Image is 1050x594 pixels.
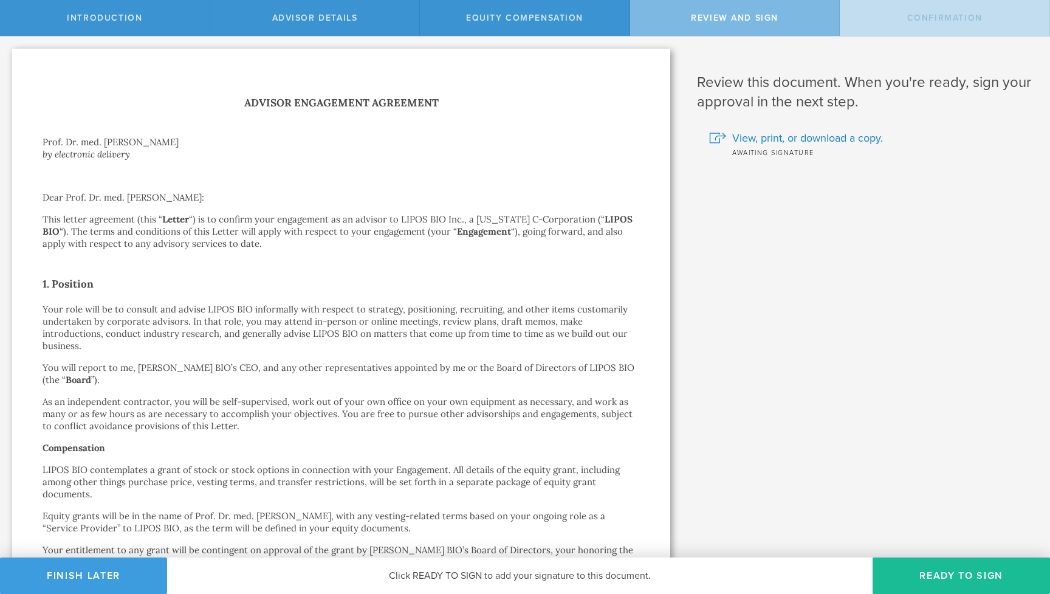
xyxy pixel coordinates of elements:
[43,148,130,160] i: by electronic delivery
[873,558,1050,594] button: Ready to Sign
[907,13,983,23] span: Confirmation
[167,558,873,594] div: Click READY TO SIGN to add your signature to this document.
[691,13,778,23] span: Review and Sign
[66,374,91,385] strong: Board
[43,274,640,294] h2: 1. Position
[709,146,1032,158] div: Awaiting signature
[43,442,105,454] strong: Compensation
[272,13,358,23] span: Advisor Details
[43,213,633,237] strong: LIPOS BIO
[43,396,640,432] p: As an independent contractor, you will be self-supervised, work out of your own office on your ow...
[732,130,883,146] span: View, print, or download a copy.
[457,226,511,237] strong: Engagement
[43,464,640,500] p: LIPOS BIO contemplates a grant of stock or stock options in connection with your Engagement. All ...
[67,13,142,23] span: Introduction
[43,303,640,352] p: Your role will be to consult and advise LIPOS BIO informally with respect to strategy, positionin...
[43,213,640,250] p: This letter agreement (this “ “) is to confirm your engagement as an advisor to LIPOS BIO Inc., a...
[697,73,1032,112] h1: Review this document. When you're ready, sign your approval in the next step.
[43,544,640,568] p: Your entitlement to any grant will be contingent on approval of the grant by [PERSON_NAME] BIO’s ...
[43,192,640,204] p: Dear Prof. Dr. med. [PERSON_NAME]:
[43,510,640,534] p: Equity grants will be in the name of Prof. Dr. med. [PERSON_NAME], with any vesting-related terms...
[43,94,640,112] h1: Advisor Engagement Agreement
[43,362,640,386] p: You will report to me, [PERSON_NAME] BIO’s CEO, and any other representatives appointed by me or ...
[43,136,640,148] div: Prof. Dr. med. [PERSON_NAME]
[466,13,583,23] span: Equity Compensation
[162,213,189,225] strong: Letter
